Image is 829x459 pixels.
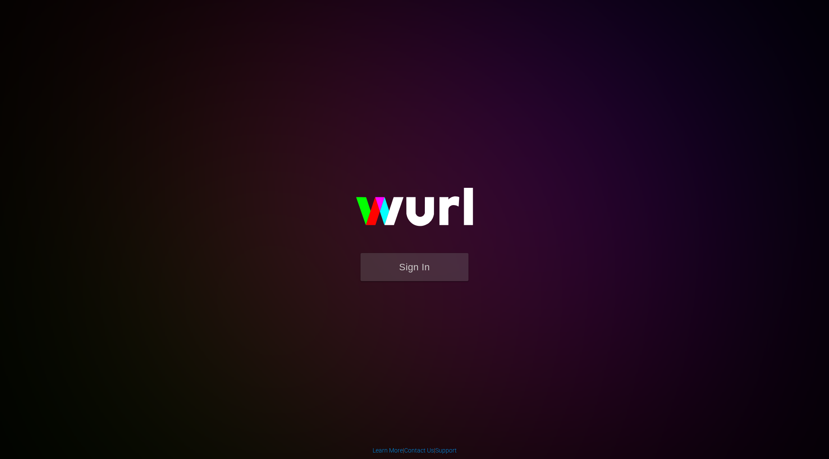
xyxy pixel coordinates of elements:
img: wurl-logo-on-black-223613ac3d8ba8fe6dc639794a292ebdb59501304c7dfd60c99c58986ef67473.svg [328,169,501,253]
a: Learn More [373,447,403,454]
a: Contact Us [404,447,434,454]
div: | | [373,446,457,455]
button: Sign In [361,253,468,281]
a: Support [435,447,457,454]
